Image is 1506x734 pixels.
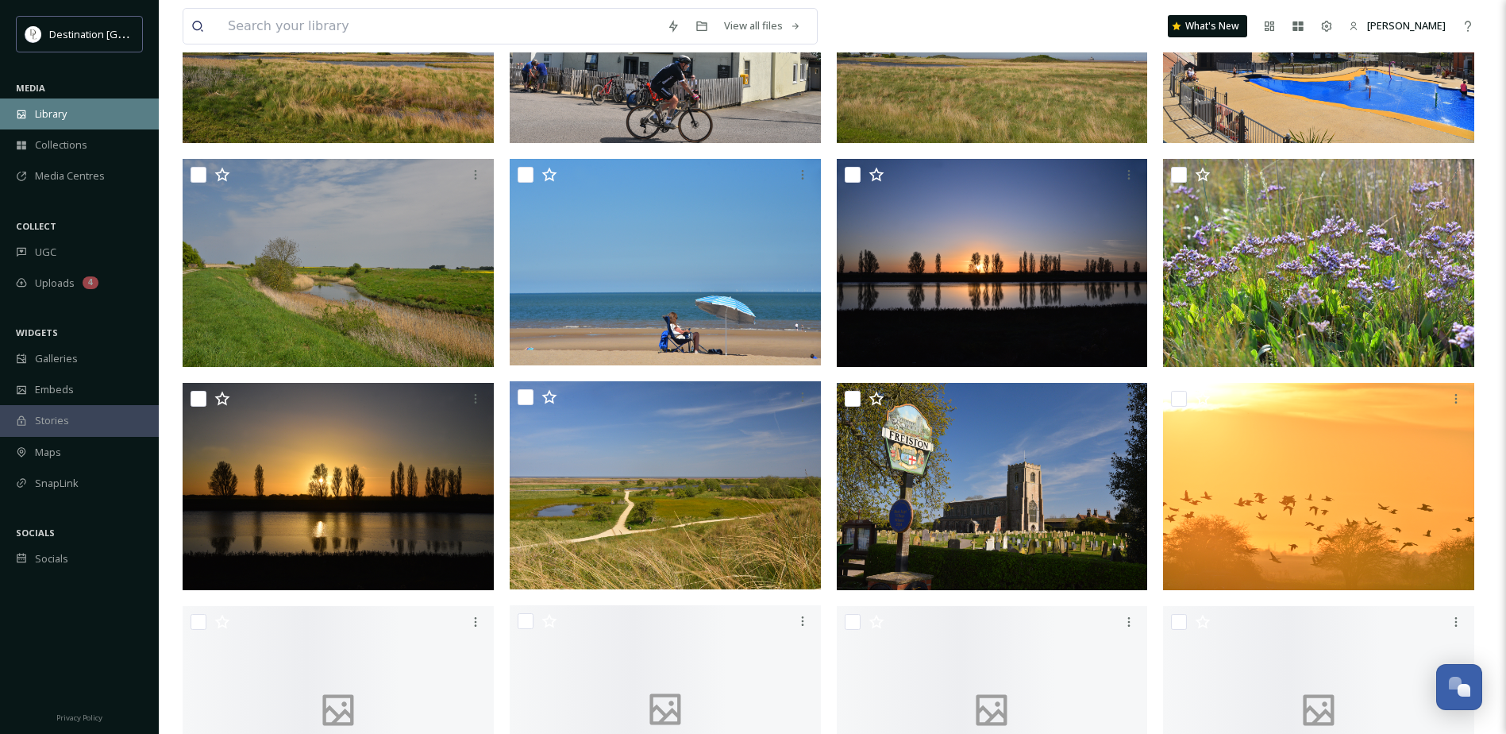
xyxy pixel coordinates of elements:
[1163,159,1474,367] img: Sea Lavender, KCIIIECP, Rimac, Lincolnshire (9).JPG
[35,413,69,428] span: Stories
[83,276,98,289] div: 4
[1163,383,1474,591] img: Sunset on England Coast Path, Lincolnshire.JPG
[837,159,1148,367] img: Sunset on the King Charles III England Coast Path just north of Boston, Lincolnshire (2).JPG
[35,168,105,183] span: Media Centres
[837,383,1148,591] img: St James Church Freiston - England Coast Path, Lincolnshire.JPG
[1168,15,1247,37] a: What's New
[16,527,55,539] span: SOCIALS
[16,82,45,94] span: MEDIA
[35,351,78,366] span: Galleries
[1367,18,1446,33] span: [PERSON_NAME]
[35,137,87,153] span: Collections
[35,445,61,460] span: Maps
[35,476,79,491] span: SnapLink
[220,9,659,44] input: Search your library
[25,26,41,42] img: hNr43QXL_400x400.jpg
[510,381,821,589] img: Rimac, England Coast Path, Lincolnshire (14).JPG
[56,707,102,726] a: Privacy Policy
[510,159,821,366] img: Sutton on Sea, Lincolnshire (11).JPG
[35,382,74,397] span: Embeds
[16,220,56,232] span: COLLECT
[35,276,75,291] span: Uploads
[16,326,58,338] span: WIDGETS
[56,713,102,723] span: Privacy Policy
[183,383,494,591] img: Sunset on the King Charles III England Coast Path just north of Boston, Lincolnshire.JPG
[1436,664,1482,710] button: Open Chat
[35,106,67,122] span: Library
[49,26,207,41] span: Destination [GEOGRAPHIC_DATA]
[183,159,494,367] img: Tetney Lock, England Coast Path, Lincolnshire (8).JPG
[35,245,56,260] span: UGC
[716,10,809,41] a: View all files
[1341,10,1454,41] a: [PERSON_NAME]
[35,551,68,566] span: Socials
